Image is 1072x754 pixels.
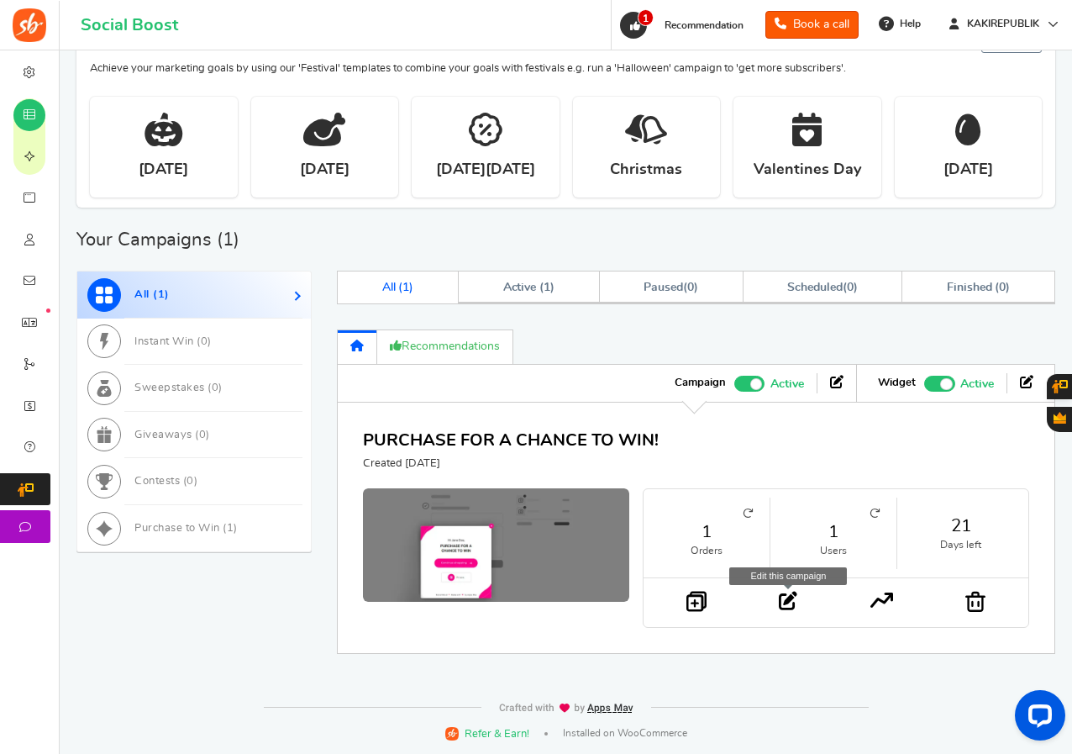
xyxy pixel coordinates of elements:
[402,282,409,293] span: 1
[134,336,212,347] span: Instant Win ( )
[300,160,349,181] strong: [DATE]
[999,282,1006,293] span: 0
[765,11,859,39] a: Book a call
[187,476,194,487] span: 0
[544,732,548,736] span: |
[644,282,683,293] span: Paused
[687,282,694,293] span: 0
[227,523,234,534] span: 1
[675,376,726,391] strong: Campaign
[90,61,1042,76] p: Achieve your marketing goals by using our 'Festival' templates to combine your goals with festiva...
[943,160,993,181] strong: [DATE]
[81,16,178,34] h1: Social Boost
[201,336,208,347] span: 0
[787,282,843,293] span: Scheduled
[363,432,659,449] a: PURCHASE FOR A CHANCE TO WIN!
[960,375,994,393] span: Active
[960,17,1046,31] span: KAKIREPUBLIK
[787,544,880,558] small: Users
[787,282,857,293] span: ( )
[787,519,880,544] a: 1
[865,373,1007,393] li: Widget activated
[754,160,861,181] strong: Valentines Day
[1047,407,1072,432] button: Gratisfaction
[382,282,414,293] span: All ( )
[947,282,1010,293] span: Finished ( )
[76,231,239,248] h2: Your Campaigns ( )
[914,538,1007,552] small: Days left
[134,523,238,534] span: Purchase to Win ( )
[134,476,197,487] span: Contests ( )
[897,498,1024,569] li: 21
[134,289,170,300] span: All ( )
[1001,683,1072,754] iframe: LiveChat chat widget
[665,20,744,30] span: Recommendation
[896,17,921,31] span: Help
[363,456,659,472] p: Created [DATE]
[498,703,634,714] img: img-footer.webp
[878,376,916,391] strong: Widget
[46,308,50,313] em: New
[134,382,223,393] span: Sweepstakes ( )
[638,9,654,26] span: 1
[134,430,210,440] span: Giveaways ( )
[139,160,188,181] strong: [DATE]
[436,160,535,181] strong: [DATE][DATE]
[544,282,550,293] span: 1
[644,282,698,293] span: ( )
[563,726,687,741] span: Installed on WooCommerce
[610,160,682,181] strong: Christmas
[729,567,847,585] div: Edit this campaign
[618,12,752,39] a: 1 Recommendation
[660,519,753,544] a: 1
[158,289,166,300] span: 1
[199,430,207,440] span: 0
[660,544,753,558] small: Orders
[13,8,46,42] img: Social Boost
[503,282,555,293] span: Active ( )
[445,725,529,741] a: Refer & Earn!
[377,330,513,364] a: Recommendations
[847,282,854,293] span: 0
[212,382,219,393] span: 0
[872,10,929,37] a: Help
[1054,412,1066,424] span: Gratisfaction
[770,375,804,393] span: Active
[223,230,234,249] span: 1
